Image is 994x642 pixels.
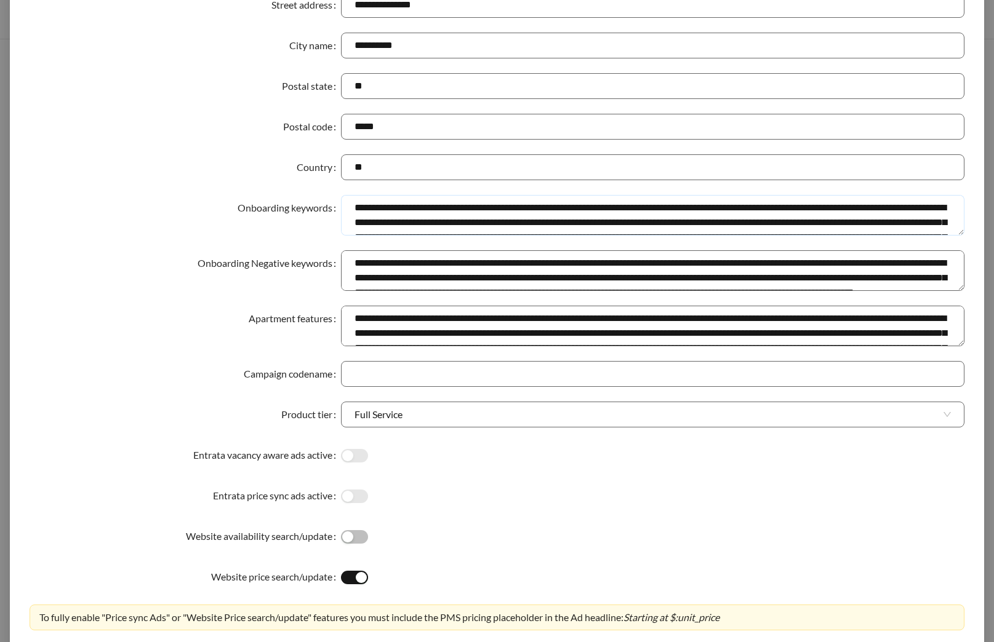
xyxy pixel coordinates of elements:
[211,564,341,590] label: Website price search/update
[341,250,964,291] textarea: Onboarding Negative keywords
[341,73,964,99] input: Postal state
[341,154,964,180] input: Country
[341,33,964,58] input: City name
[341,361,964,387] input: Campaign codename
[238,195,341,221] label: Onboarding keywords
[289,33,341,58] label: City name
[249,306,341,331] label: Apartment features
[244,361,341,387] label: Campaign codename
[213,483,341,509] label: Entrata price sync ads active
[341,489,368,503] button: Entrata price sync ads active
[193,442,341,468] label: Entrata vacancy aware ads active
[198,250,341,276] label: Onboarding Negative keywords
[282,73,341,99] label: Postal state
[281,402,341,427] label: Product tier
[186,523,341,549] label: Website availability search/update
[341,449,368,462] button: Entrata vacancy aware ads active
[355,402,951,427] span: Full Service
[341,571,368,584] button: Website price search/update
[39,610,955,625] div: To fully enable "Price sync Ads" or "Website Price search/update" features you must include the P...
[283,114,341,140] label: Postal code
[341,114,964,140] input: Postal code
[341,530,368,544] button: Website availability search/update
[623,611,719,623] em: Starting at $:unit_price
[341,195,964,236] textarea: Onboarding keywords
[297,154,341,180] label: Country
[341,306,964,346] textarea: Apartment features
